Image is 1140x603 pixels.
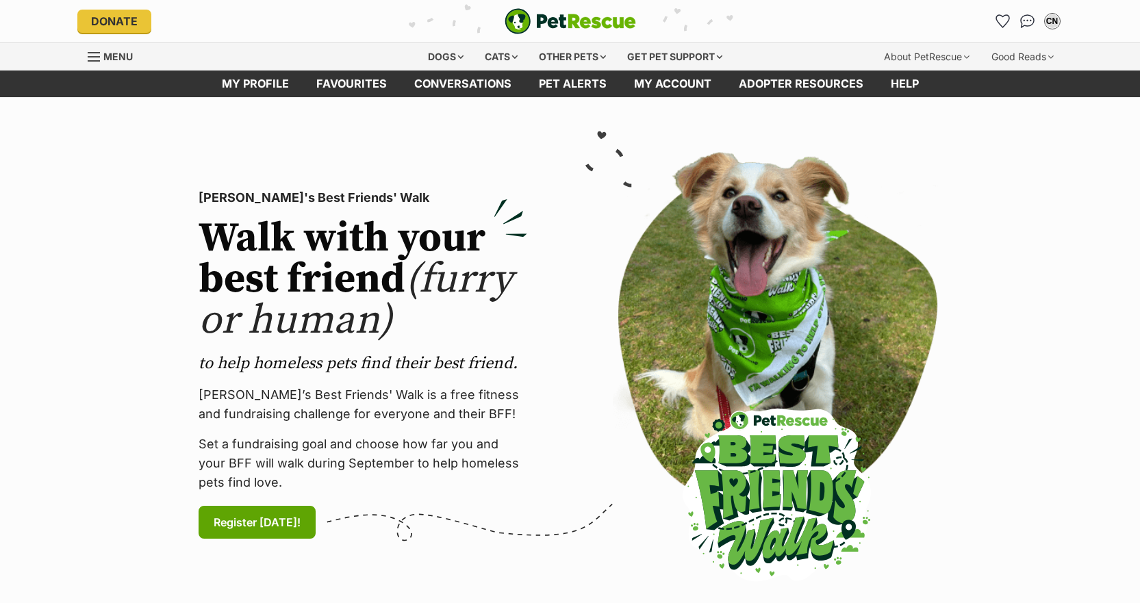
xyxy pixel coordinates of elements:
[982,43,1063,70] div: Good Reads
[992,10,1063,32] ul: Account quick links
[103,51,133,62] span: Menu
[1020,14,1035,28] img: chat-41dd97257d64d25036548639549fe6c8038ab92f7586957e7f3b1b290dea8141.svg
[992,10,1014,32] a: Favourites
[199,385,527,424] p: [PERSON_NAME]’s Best Friends' Walk is a free fitness and fundraising challenge for everyone and t...
[725,70,877,97] a: Adopter resources
[525,70,620,97] a: Pet alerts
[199,218,527,342] h2: Walk with your best friend
[1041,10,1063,32] button: My account
[303,70,401,97] a: Favourites
[208,70,303,97] a: My profile
[874,43,979,70] div: About PetRescue
[877,70,933,97] a: Help
[199,352,527,374] p: to help homeless pets find their best friend.
[1017,10,1039,32] a: Conversations
[505,8,636,34] img: logo-e224e6f780fb5917bec1dbf3a21bbac754714ae5b6737aabdf751b685950b380.svg
[214,514,301,530] span: Register [DATE]!
[88,43,142,68] a: Menu
[199,188,527,207] p: [PERSON_NAME]'s Best Friends' Walk
[199,435,527,492] p: Set a fundraising goal and choose how far you and your BFF will walk during September to help hom...
[475,43,527,70] div: Cats
[529,43,616,70] div: Other pets
[620,70,725,97] a: My account
[1046,14,1059,28] div: CN
[418,43,473,70] div: Dogs
[618,43,732,70] div: Get pet support
[401,70,525,97] a: conversations
[505,8,636,34] a: PetRescue
[77,10,151,33] a: Donate
[199,506,316,539] a: Register [DATE]!
[199,254,513,346] span: (furry or human)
